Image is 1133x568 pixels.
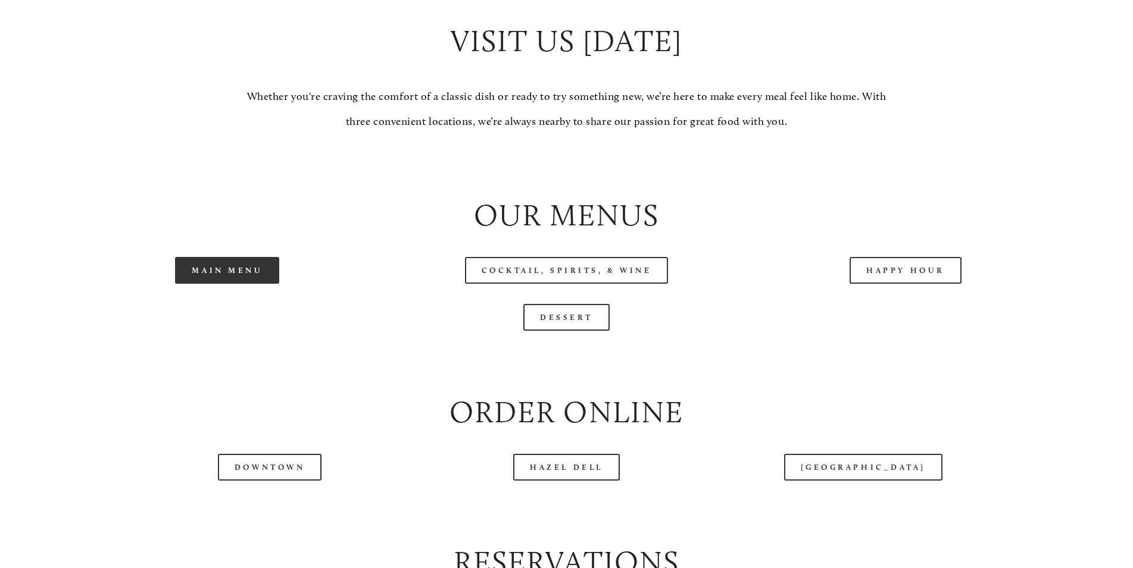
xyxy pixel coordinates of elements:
a: Cocktail, Spirits, & Wine [465,257,669,284]
a: Downtown [218,454,322,481]
a: [GEOGRAPHIC_DATA] [784,454,942,481]
a: Main Menu [175,257,279,284]
h2: Our Menus [68,194,1065,237]
p: Whether you're craving the comfort of a classic dish or ready to try something new, we’re here to... [238,84,895,134]
h2: Order Online [68,391,1065,434]
a: Dessert [523,304,610,331]
a: Hazel Dell [513,454,620,481]
a: Happy Hour [850,257,962,284]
